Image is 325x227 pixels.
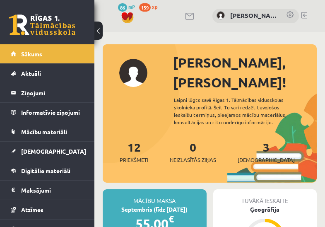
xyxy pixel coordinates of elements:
[21,147,86,155] span: [DEMOGRAPHIC_DATA]
[139,3,161,10] a: 159 xp
[11,83,84,102] a: Ziņojumi
[152,3,157,10] span: xp
[21,206,43,213] span: Atzīmes
[120,156,148,164] span: Priekšmeti
[11,142,84,161] a: [DEMOGRAPHIC_DATA]
[103,205,207,214] div: Septembris (līdz [DATE])
[11,122,84,141] a: Mācību materiāli
[170,140,216,164] a: 0Neizlasītās ziņas
[128,3,135,10] span: mP
[238,156,295,164] span: [DEMOGRAPHIC_DATA]
[139,3,151,12] span: 159
[213,205,317,214] div: Ģeogrāfija
[169,213,174,225] span: €
[213,189,317,205] div: Tuvākā ieskaite
[21,70,41,77] span: Aktuāli
[11,161,84,180] a: Digitālie materiāli
[170,156,216,164] span: Neizlasītās ziņas
[11,181,84,200] a: Maksājumi
[238,140,295,164] a: 3[DEMOGRAPHIC_DATA]
[21,181,84,200] legend: Maksājumi
[217,11,225,19] img: Rūta Talle
[21,167,70,174] span: Digitālie materiāli
[11,64,84,83] a: Aktuāli
[11,44,84,63] a: Sākums
[21,128,67,135] span: Mācību materiāli
[173,53,317,92] div: [PERSON_NAME], [PERSON_NAME]!
[21,83,84,102] legend: Ziņojumi
[174,96,302,126] div: Laipni lūgts savā Rīgas 1. Tālmācības vidusskolas skolnieka profilā. Šeit Tu vari redzēt tuvojošo...
[118,3,135,10] a: 86 mP
[11,103,84,122] a: Informatīvie ziņojumi
[21,103,84,122] legend: Informatīvie ziņojumi
[11,200,84,219] a: Atzīmes
[103,189,207,205] div: Mācību maksa
[118,3,127,12] span: 86
[230,11,278,20] a: [PERSON_NAME]
[9,14,75,35] a: Rīgas 1. Tālmācības vidusskola
[120,140,148,164] a: 12Priekšmeti
[21,50,42,58] span: Sākums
